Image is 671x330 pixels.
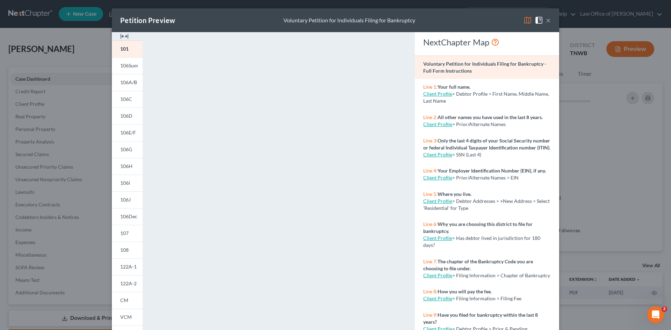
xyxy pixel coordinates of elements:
a: 107 [112,225,143,242]
img: help-close-5ba153eb36485ed6c1ea00a893f15db1cb9b99d6cae46e1a8edb6c62d00a1a76.svg [535,16,543,24]
span: VCM [120,314,132,320]
a: Client Profile [423,198,452,204]
a: 106H [112,158,143,175]
span: > SSN (Last 4) [452,152,481,157]
span: Line 1: [423,84,438,90]
span: > Prior/Alternate Names [452,121,506,127]
span: Line 6: [423,221,438,227]
span: 106G [120,146,132,152]
a: 106G [112,141,143,158]
a: 106E/F [112,124,143,141]
strong: Your Employer Identification Number (EIN), if any. [438,168,546,174]
span: 106I [120,180,130,186]
span: 106H [120,163,132,169]
a: 106Dec [112,208,143,225]
a: Client Profile [423,175,452,181]
a: 106D [112,108,143,124]
span: 2 [662,306,667,312]
strong: Your full name. [438,84,470,90]
strong: The chapter of the Bankruptcy Code you are choosing to file under. [423,258,533,271]
span: > Filing Information > Filing Fee [452,295,521,301]
strong: Voluntary Petition for Individuals Filing for Bankruptcy - Full Form Instructions [423,61,546,74]
span: 101 [120,46,129,52]
div: NextChapter Map [423,37,551,48]
span: 122A-2 [120,280,137,286]
a: Client Profile [423,235,452,241]
span: 106A/B [120,79,137,85]
a: 122A-2 [112,275,143,292]
a: Client Profile [423,272,452,278]
span: Line 9: [423,312,438,318]
a: 106C [112,91,143,108]
button: × [546,16,551,24]
span: 106J [120,197,131,203]
a: CM [112,292,143,309]
a: Client Profile [423,91,452,97]
span: Line 3: [423,138,438,144]
span: CM [120,297,128,303]
span: Line 2: [423,114,438,120]
span: 106D [120,113,132,119]
span: > Debtor Addresses > +New Address > Select 'Residential' for Type [423,198,550,211]
span: 106Sum [120,63,138,68]
span: > Filing Information > Chapter of Bankruptcy [452,272,550,278]
strong: Why you are choosing this district to file for bankruptcy. [423,221,533,234]
span: 107 [120,230,129,236]
div: Voluntary Petition for Individuals Filing for Bankruptcy [283,16,415,24]
strong: Have you filed for bankruptcy within the last 8 years? [423,312,538,325]
span: 106Dec [120,213,137,219]
span: 106E/F [120,130,136,135]
a: VCM [112,309,143,325]
strong: All other names you have used in the last 8 years. [438,114,543,120]
span: Line 4: [423,168,438,174]
a: 122A-1 [112,258,143,275]
a: 106J [112,191,143,208]
a: 101 [112,41,143,57]
span: 106C [120,96,132,102]
a: 108 [112,242,143,258]
a: Client Profile [423,295,452,301]
a: 106I [112,175,143,191]
span: > Prior/Alternate Names > EIN [452,175,519,181]
strong: How you will pay the fee. [438,288,492,294]
div: Petition Preview [120,15,175,25]
a: 106A/B [112,74,143,91]
a: 106Sum [112,57,143,74]
a: Client Profile [423,152,452,157]
span: > Has debtor lived in jurisdiction for 180 days? [423,235,540,248]
span: 122A-1 [120,264,137,270]
span: Line 8: [423,288,438,294]
a: Client Profile [423,121,452,127]
strong: Only the last 4 digits of your Social Security number or federal Individual Taxpayer Identificati... [423,138,550,151]
img: map-eea8200ae884c6f1103ae1953ef3d486a96c86aabb227e865a55264e3737af1f.svg [524,16,532,24]
iframe: Intercom live chat [647,306,664,323]
span: Line 7: [423,258,438,264]
img: expand-e0f6d898513216a626fdd78e52531dac95497ffd26381d4c15ee2fc46db09dca.svg [120,32,129,41]
span: > Debtor Profile > First Name, Middle Name, Last Name [423,91,549,104]
span: Line 5: [423,191,438,197]
span: 108 [120,247,129,253]
strong: Where you live. [438,191,471,197]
